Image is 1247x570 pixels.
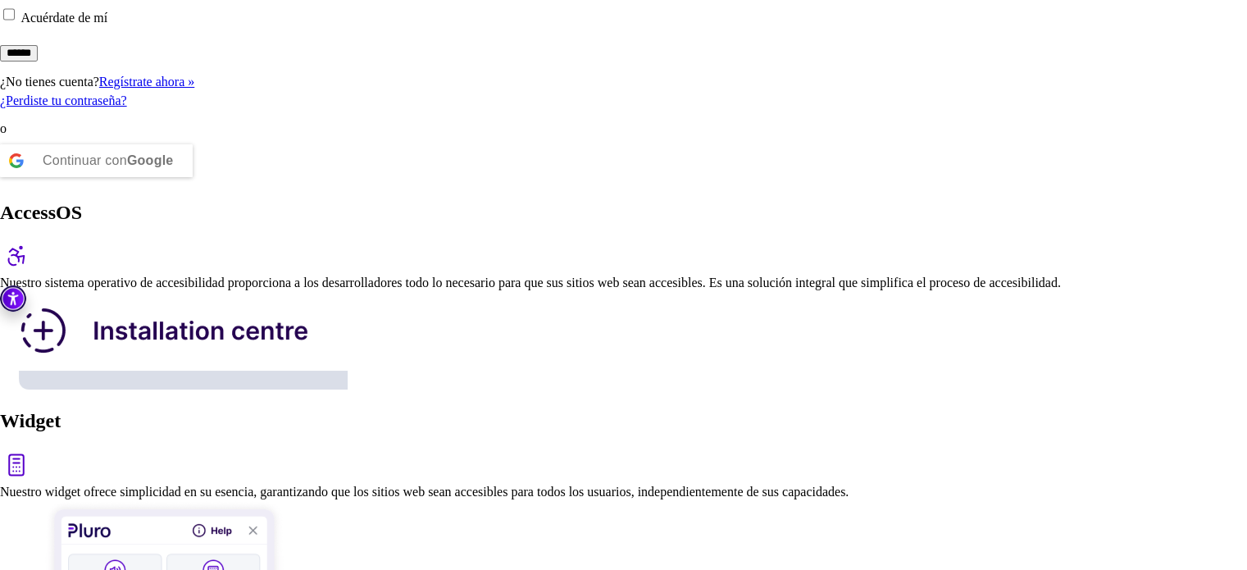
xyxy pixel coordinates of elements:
[3,8,15,20] input: Acuérdate de mí
[99,75,194,89] a: Regístrate ahora »
[20,11,107,25] font: Acuérdate de mí
[127,153,174,167] font: Google
[43,153,127,167] font: Continuar con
